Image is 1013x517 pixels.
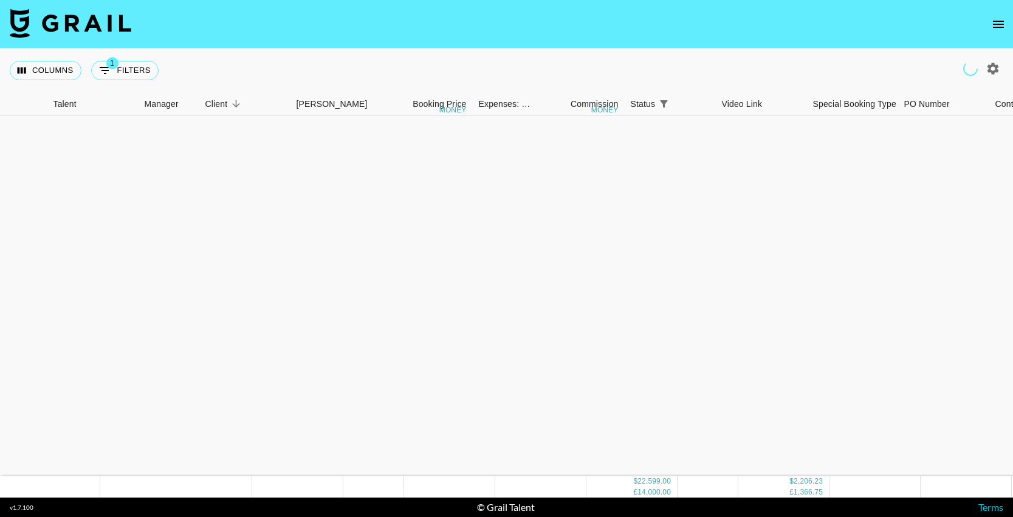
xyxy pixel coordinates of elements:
[91,61,159,80] button: Show filters
[205,92,228,116] div: Client
[722,92,763,116] div: Video Link
[477,501,535,513] div: © Grail Talent
[473,92,534,116] div: Expenses: Remove Commission?
[631,92,656,116] div: Status
[139,92,199,116] div: Manager
[978,501,1003,513] a: Terms
[794,487,823,497] div: 1,366.75
[898,92,989,116] div: PO Number
[106,57,118,69] span: 1
[145,92,179,116] div: Manager
[633,476,637,487] div: $
[986,12,1011,36] button: open drawer
[716,92,807,116] div: Video Link
[963,61,978,77] span: Refreshing clients, campaigns...
[290,92,382,116] div: Booker
[672,95,689,112] button: Sort
[655,95,672,112] div: 1 active filter
[571,92,619,116] div: Commission
[10,9,131,38] img: Grail Talent
[807,92,898,116] div: Special Booking Type
[439,106,467,114] div: money
[794,476,823,487] div: 2,206.23
[904,92,950,116] div: PO Number
[297,92,368,116] div: [PERSON_NAME]
[413,92,466,116] div: Booking Price
[655,95,672,112] button: Show filters
[637,487,671,497] div: 14,000.00
[633,487,637,497] div: £
[10,61,81,80] button: Select columns
[789,487,794,497] div: £
[53,92,77,116] div: Talent
[789,476,794,487] div: $
[813,92,896,116] div: Special Booking Type
[47,92,139,116] div: Talent
[637,476,671,487] div: 22,599.00
[625,92,716,116] div: Status
[479,92,531,116] div: Expenses: Remove Commission?
[10,504,33,512] div: v 1.7.100
[591,106,619,114] div: money
[227,95,244,112] button: Sort
[199,92,290,116] div: Client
